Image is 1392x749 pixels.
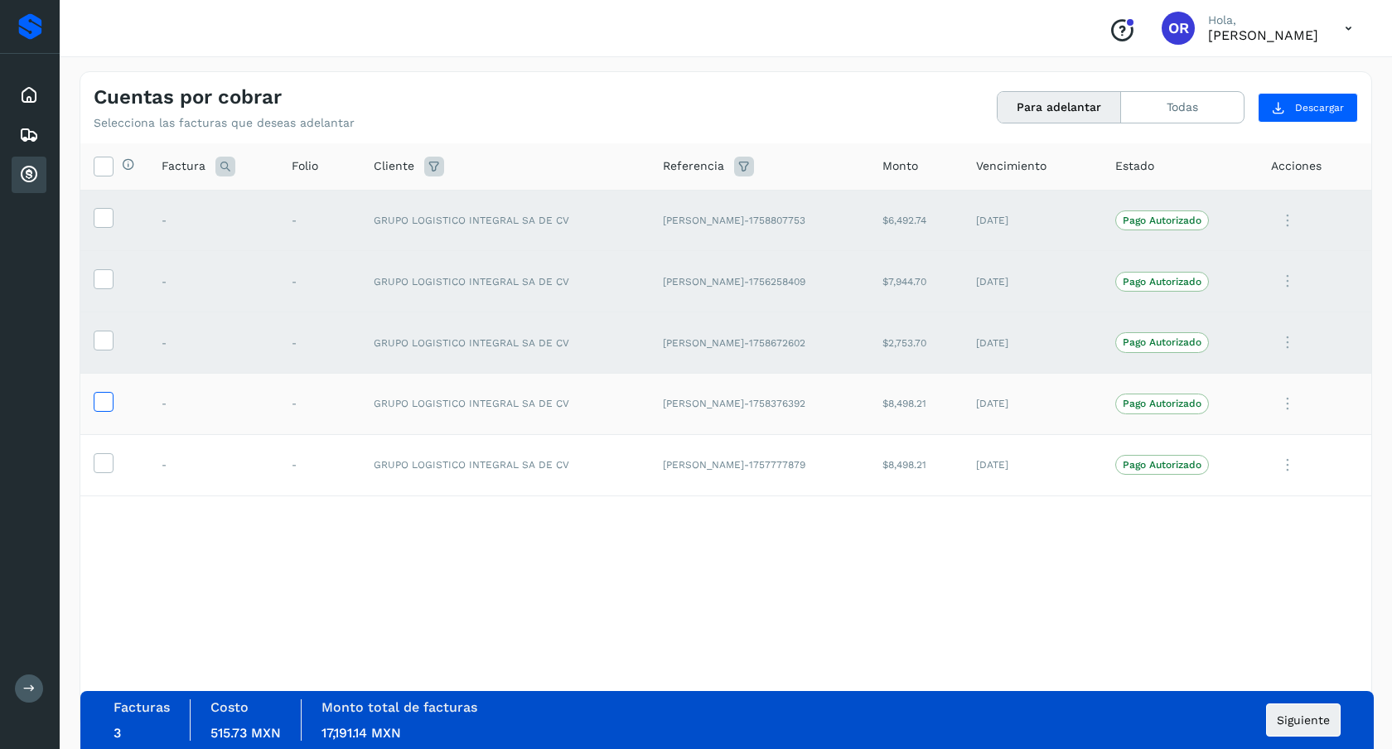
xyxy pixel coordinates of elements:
td: [DATE] [963,190,1102,251]
label: Costo [210,699,249,715]
td: $6,492.74 [869,190,963,251]
td: $8,498.21 [869,434,963,495]
p: Pago Autorizado [1123,276,1201,288]
td: $2,753.70 [869,312,963,374]
label: Monto total de facturas [321,699,477,715]
td: GRUPO LOGISTICO INTEGRAL SA DE CV [360,312,650,374]
td: - [278,312,360,374]
p: Pago Autorizado [1123,336,1201,348]
td: [PERSON_NAME]-1758807753 [650,190,869,251]
span: 3 [114,725,121,741]
td: GRUPO LOGISTICO INTEGRAL SA DE CV [360,190,650,251]
td: GRUPO LOGISTICO INTEGRAL SA DE CV [360,373,650,434]
p: Hola, [1208,13,1318,27]
td: [DATE] [963,373,1102,434]
p: Selecciona las facturas que deseas adelantar [94,116,355,130]
span: Referencia [663,157,724,175]
td: [PERSON_NAME]-1757777879 [650,434,869,495]
span: Monto [882,157,918,175]
span: Acciones [1271,157,1322,175]
div: Embarques [12,117,46,153]
td: [PERSON_NAME]-1758672602 [650,312,869,374]
td: $7,944.70 [869,251,963,312]
span: Siguiente [1277,714,1330,726]
div: Cuentas por cobrar [12,157,46,193]
td: - [148,251,278,312]
td: [DATE] [963,312,1102,374]
td: $8,498.21 [869,373,963,434]
td: [DATE] [963,434,1102,495]
td: - [148,312,278,374]
td: - [278,251,360,312]
h4: Cuentas por cobrar [94,85,282,109]
button: Descargar [1258,93,1358,123]
label: Facturas [114,699,170,715]
td: [DATE] [963,251,1102,312]
span: Cliente [374,157,414,175]
button: Siguiente [1266,703,1341,737]
td: - [148,434,278,495]
td: - [148,190,278,251]
p: Pago Autorizado [1123,398,1201,409]
td: GRUPO LOGISTICO INTEGRAL SA DE CV [360,434,650,495]
td: [PERSON_NAME]-1756258409 [650,251,869,312]
span: Folio [292,157,318,175]
p: Oscar Ramirez Nava [1208,27,1318,43]
p: Pago Autorizado [1123,459,1201,471]
td: - [148,373,278,434]
td: [PERSON_NAME]-1758376392 [650,373,869,434]
span: 17,191.14 MXN [321,725,401,741]
button: Para adelantar [998,92,1121,123]
span: Estado [1115,157,1154,175]
p: Pago Autorizado [1123,215,1201,226]
td: - [278,434,360,495]
span: Factura [162,157,205,175]
td: GRUPO LOGISTICO INTEGRAL SA DE CV [360,251,650,312]
span: 515.73 MXN [210,725,281,741]
span: Vencimiento [976,157,1046,175]
span: Descargar [1295,100,1344,115]
button: Todas [1121,92,1244,123]
td: - [278,190,360,251]
div: Inicio [12,77,46,114]
td: - [278,373,360,434]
